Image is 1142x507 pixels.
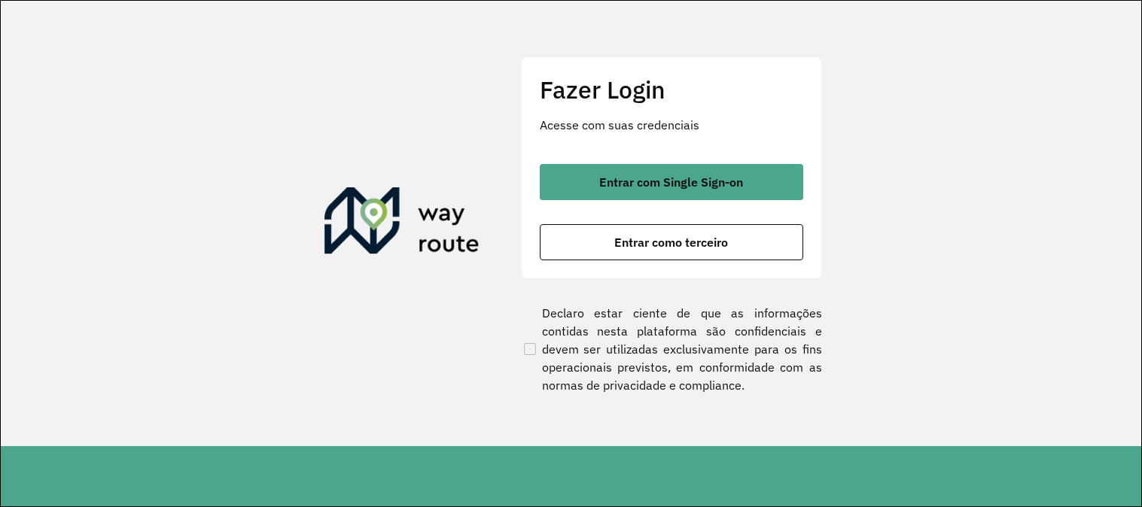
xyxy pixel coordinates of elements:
button: button [540,164,803,200]
button: button [540,224,803,260]
p: Acesse com suas credenciais [540,116,803,134]
span: Entrar com Single Sign-on [599,176,743,188]
img: Roteirizador AmbevTech [324,187,480,260]
label: Declaro estar ciente de que as informações contidas nesta plataforma são confidenciais e devem se... [521,304,822,394]
h2: Fazer Login [540,75,803,104]
span: Entrar como terceiro [614,236,728,248]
